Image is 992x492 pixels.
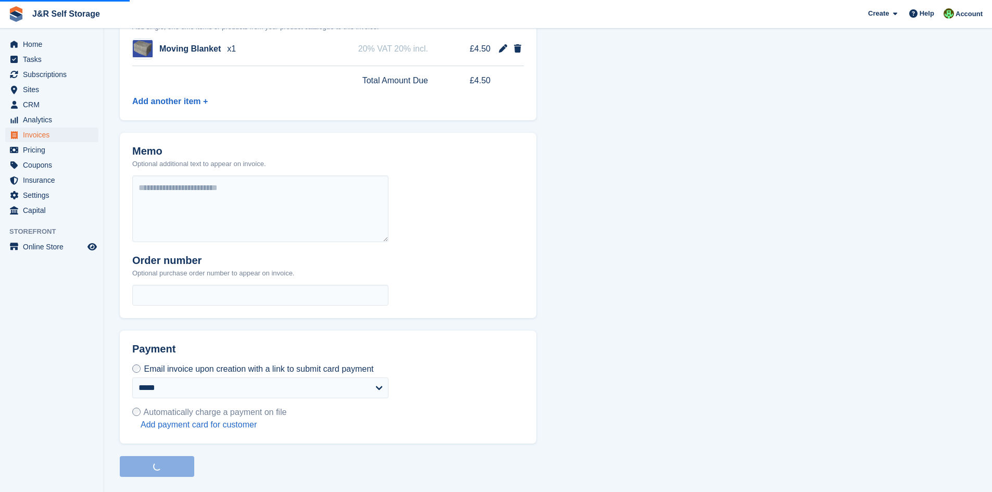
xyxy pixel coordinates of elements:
[5,112,98,127] a: menu
[5,67,98,82] a: menu
[956,9,983,19] span: Account
[9,226,104,237] span: Storefront
[5,203,98,218] a: menu
[144,408,287,417] span: Automatically charge a payment on file
[23,82,85,97] span: Sites
[5,128,98,142] a: menu
[132,343,388,363] h2: Payment
[23,203,85,218] span: Capital
[362,74,428,87] span: Total Amount Due
[23,112,85,127] span: Analytics
[23,97,85,112] span: CRM
[23,52,85,67] span: Tasks
[132,268,294,279] p: Optional purchase order number to appear on invoice.
[868,8,889,19] span: Create
[227,43,236,55] span: x1
[358,43,428,55] span: 20% VAT 20% incl.
[132,159,266,169] p: Optional additional text to appear on invoice.
[132,364,141,373] input: Email invoice upon creation with a link to submit card payment
[132,408,141,416] input: Automatically charge a payment on file Add payment card for customer
[86,241,98,253] a: Preview store
[23,67,85,82] span: Subscriptions
[5,158,98,172] a: menu
[23,239,85,254] span: Online Store
[132,97,208,106] a: Add another item +
[5,82,98,97] a: menu
[23,128,85,142] span: Invoices
[28,5,104,22] a: J&R Self Storage
[5,173,98,187] a: menu
[451,43,491,55] span: £4.50
[5,37,98,52] a: menu
[23,173,85,187] span: Insurance
[23,188,85,203] span: Settings
[451,74,491,87] span: £4.50
[920,8,934,19] span: Help
[23,143,85,157] span: Pricing
[5,239,98,254] a: menu
[144,364,373,373] span: Email invoice upon creation with a link to submit card payment
[5,188,98,203] a: menu
[141,420,286,430] a: Add payment card for customer
[132,255,294,267] h2: Order number
[133,40,153,57] img: Transit%20blanket.jpg
[23,37,85,52] span: Home
[944,8,954,19] img: Steve Pollicott
[8,6,24,22] img: stora-icon-8386f47178a22dfd0bd8f6a31ec36ba5ce8667c1dd55bd0f319d3a0aa187defe.svg
[132,145,266,157] h2: Memo
[5,143,98,157] a: menu
[5,97,98,112] a: menu
[5,52,98,67] a: menu
[159,43,221,55] span: Moving Blanket
[23,158,85,172] span: Coupons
